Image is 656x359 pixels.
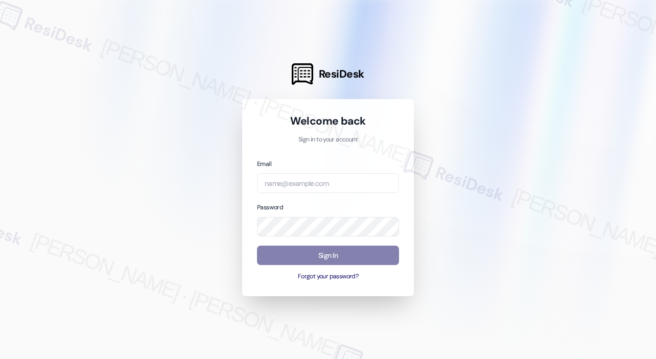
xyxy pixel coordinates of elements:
[257,203,283,211] label: Password
[292,63,313,85] img: ResiDesk Logo
[257,135,399,145] p: Sign in to your account
[319,67,364,81] span: ResiDesk
[257,246,399,266] button: Sign In
[257,173,399,193] input: name@example.com
[257,272,399,281] button: Forgot your password?
[257,160,271,168] label: Email
[257,114,399,128] h1: Welcome back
